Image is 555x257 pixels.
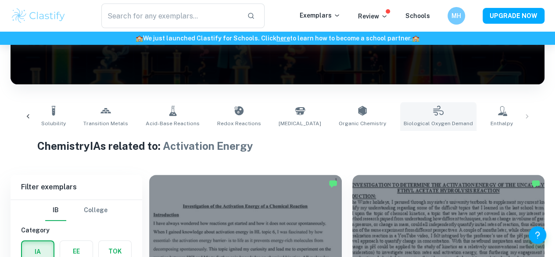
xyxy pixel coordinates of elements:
button: IB [45,200,66,221]
span: Transition Metals [83,119,128,127]
p: Exemplars [300,11,340,20]
span: Solubility [41,119,66,127]
span: Acid-Base Reactions [146,119,200,127]
span: Organic Chemistry [339,119,386,127]
img: Marked [329,179,337,188]
span: Biological Oxygen Demand [404,119,473,127]
a: here [276,35,290,42]
h6: Category [21,225,132,235]
a: Schools [405,12,430,19]
span: Redox Reactions [217,119,261,127]
span: 🏫 [412,35,419,42]
input: Search for any exemplars... [101,4,240,28]
button: Help and Feedback [529,226,546,244]
img: Clastify logo [11,7,66,25]
span: [MEDICAL_DATA] [279,119,321,127]
span: Enthalpy [491,119,513,127]
button: MH [448,7,465,25]
div: Filter type choice [45,200,107,221]
span: Activation Energy [163,140,253,152]
p: Review [358,11,388,21]
img: Marked [531,179,540,188]
h6: We just launched Clastify for Schools. Click to learn how to become a school partner. [2,33,553,43]
h6: MH [451,11,462,21]
button: UPGRADE NOW [483,8,544,24]
button: College [84,200,107,221]
span: 🏫 [136,35,143,42]
h1: Chemistry IAs related to: [37,138,518,154]
h6: Filter exemplars [11,175,142,199]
